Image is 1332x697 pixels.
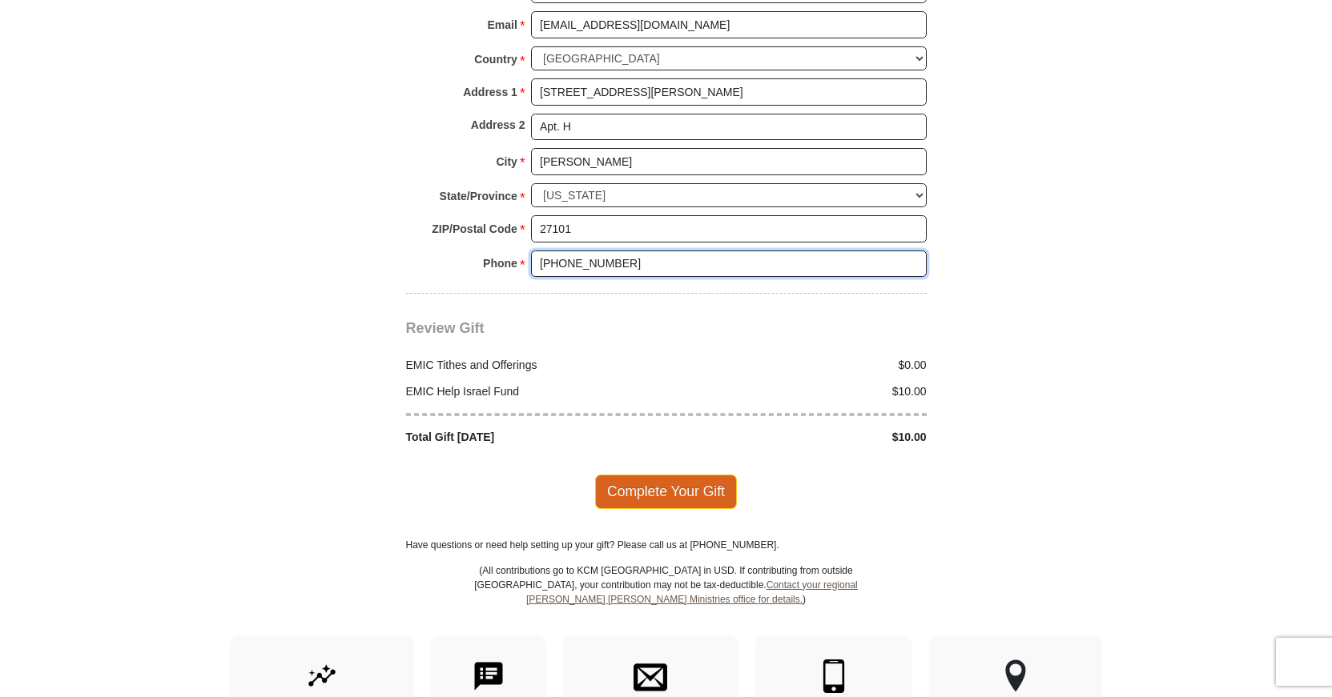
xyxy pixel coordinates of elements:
[817,659,851,693] img: mobile.svg
[305,659,339,693] img: give-by-stock.svg
[526,579,858,605] a: Contact your regional [PERSON_NAME] [PERSON_NAME] Ministries office for details.
[432,218,517,240] strong: ZIP/Postal Code
[397,429,666,446] div: Total Gift [DATE]
[496,150,517,173] strong: City
[488,14,517,36] strong: Email
[1004,659,1027,693] img: other-region
[471,114,525,136] strong: Address 2
[666,383,936,400] div: $10.00
[474,48,517,70] strong: Country
[406,538,927,552] p: Have questions or need help setting up your gift? Please call us at [PHONE_NUMBER].
[463,81,517,103] strong: Address 1
[440,185,517,207] strong: State/Province
[397,383,666,400] div: EMIC Help Israel Fund
[666,429,936,446] div: $10.00
[483,252,517,274] strong: Phone
[474,563,859,635] p: (All contributions go to KCM [GEOGRAPHIC_DATA] in USD. If contributing from outside [GEOGRAPHIC_D...
[406,320,485,336] span: Review Gift
[666,357,936,374] div: $0.00
[397,357,666,374] div: EMIC Tithes and Offerings
[595,475,737,508] span: Complete Your Gift
[634,659,667,693] img: envelope.svg
[472,659,505,693] img: text-to-give.svg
